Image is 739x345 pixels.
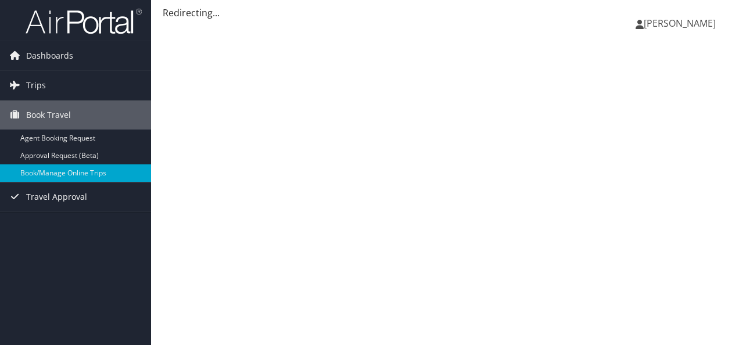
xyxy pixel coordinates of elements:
span: [PERSON_NAME] [644,17,716,30]
span: Dashboards [26,41,73,70]
img: airportal-logo.png [26,8,142,35]
a: [PERSON_NAME] [636,6,727,41]
span: Book Travel [26,100,71,130]
div: Redirecting... [163,6,727,20]
span: Travel Approval [26,182,87,211]
span: Trips [26,71,46,100]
